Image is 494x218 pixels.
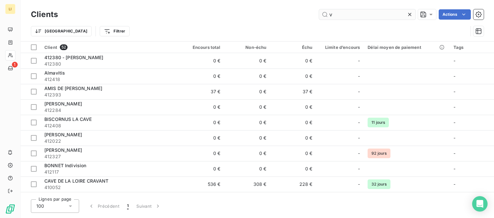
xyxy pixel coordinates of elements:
td: 228 € [270,177,316,192]
div: Non-échu [228,45,267,50]
span: 100 [36,203,44,209]
span: [PERSON_NAME] [44,132,82,137]
span: AMIS DE [PERSON_NAME] [44,86,102,91]
span: CAVE DE LA LOIRE CRAVANT [44,178,109,184]
span: 52 [60,44,68,50]
td: 0 € [178,68,224,84]
td: 0 € [270,161,316,177]
span: - [358,104,360,110]
td: 0 € [270,146,316,161]
span: - [358,181,360,187]
td: 0 € [178,115,224,130]
td: 0 € [224,68,270,84]
div: Open Intercom Messenger [472,196,488,212]
td: 0 € [270,68,316,84]
td: 0 € [178,146,224,161]
button: [GEOGRAPHIC_DATA] [31,26,92,36]
span: 412327 [44,153,175,160]
span: [PERSON_NAME] [44,147,82,153]
td: 0 € [224,130,270,146]
span: - [453,73,455,79]
span: BISCORNUS LA CAVE [44,116,92,122]
span: - [358,73,360,79]
img: Logo LeanPay [5,204,15,214]
button: 1 [123,199,133,213]
span: 412380 - [PERSON_NAME] [44,55,103,60]
span: - [453,58,455,63]
button: Précédent [84,199,123,213]
td: 0 € [178,99,224,115]
td: 308 € [224,177,270,192]
span: - [453,89,455,94]
span: - [358,58,360,64]
td: 0 € [224,84,270,99]
td: 0 € [224,115,270,130]
span: - [358,119,360,126]
span: Almavitis [44,70,65,76]
span: - [358,88,360,95]
span: - [453,150,455,156]
span: 1 [127,203,129,209]
span: - [358,150,360,157]
div: Encours total [182,45,221,50]
td: 536 € [178,177,224,192]
span: 11 jours [368,118,389,127]
a: 1 [5,63,15,73]
span: 412393 [44,92,175,98]
span: 412117 [44,169,175,175]
td: 0 € [224,99,270,115]
td: 0 € [178,130,224,146]
span: 412418 [44,76,175,83]
td: 0 € [178,53,224,68]
div: LI [5,4,15,14]
span: - [358,135,360,141]
span: CAVES DE [GEOGRAPHIC_DATA] [44,194,114,199]
td: 37 € [178,84,224,99]
span: [PERSON_NAME] [44,101,82,106]
span: - [453,104,455,110]
span: 32 jours [368,179,390,189]
span: 92 jours [368,149,390,158]
div: Délai moyen de paiement [368,45,445,50]
div: Tags [453,45,490,50]
span: - [453,166,455,171]
button: Suivant [133,199,165,213]
span: 412284 [44,107,175,114]
td: 0 € [270,53,316,68]
input: Rechercher [319,9,416,20]
span: 412022 [44,138,175,144]
td: 0 € [270,130,316,146]
span: BONNET Indivision [44,163,87,168]
span: 412408 [44,123,175,129]
td: 0 € [178,161,224,177]
span: - [453,181,455,187]
span: 412380 [44,61,175,67]
button: Actions [439,9,471,20]
span: Client [44,45,57,50]
span: - [453,120,455,125]
td: 0 € [178,192,224,207]
span: 410052 [44,184,175,191]
span: - [358,166,360,172]
td: 0 € [270,192,316,207]
td: 37 € [270,84,316,99]
button: Filtrer [100,26,129,36]
td: 0 € [270,115,316,130]
td: 0 € [270,99,316,115]
td: 0 € [224,161,270,177]
h3: Clients [31,9,58,20]
td: 0 € [224,53,270,68]
div: Limite d’encours [320,45,360,50]
span: 1 [12,62,18,68]
td: 0 € [224,146,270,161]
span: - [453,135,455,141]
td: 0 € [224,192,270,207]
div: Échu [274,45,313,50]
